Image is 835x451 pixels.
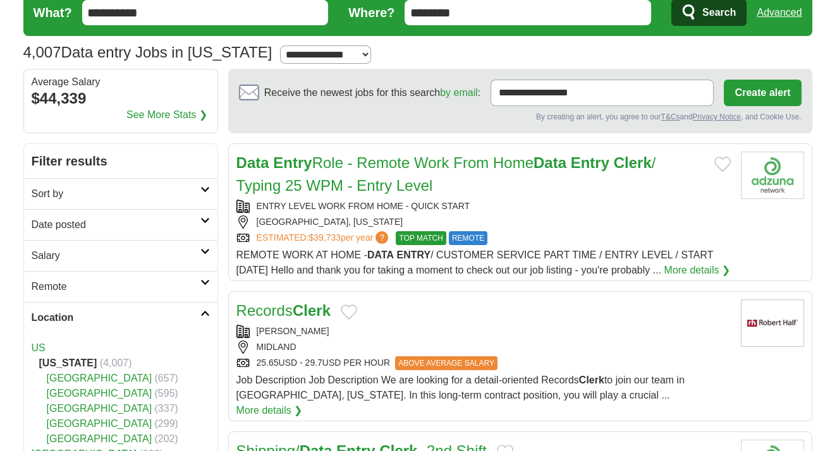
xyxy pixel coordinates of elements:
[100,358,132,368] span: (4,007)
[257,231,391,245] a: ESTIMATED:$39,733per year?
[341,304,357,320] button: Add to favorite jobs
[264,85,480,100] span: Receive the newest jobs for this search :
[236,375,685,400] span: Job Description Job Description We are looking for a detail-oriented Records to join our team in ...
[32,279,200,294] h2: Remote
[236,215,731,229] div: [GEOGRAPHIC_DATA], [US_STATE]
[23,44,272,61] h1: Data entry Jobs in [US_STATE]
[571,154,609,171] strong: Entry
[308,232,341,243] span: $39,733
[32,310,200,325] h2: Location
[47,373,152,383] a: [GEOGRAPHIC_DATA]
[236,154,656,194] a: Data EntryRole - Remote Work From HomeData Entry Clerk/ Typing 25 WPM - Entry Level
[449,231,487,245] span: REMOTE
[396,250,430,260] strong: ENTRY
[155,388,178,399] span: (595)
[293,302,331,319] strong: Clerk
[257,326,329,336] a: [PERSON_NAME]
[47,388,152,399] a: [GEOGRAPHIC_DATA]
[34,3,72,22] label: What?
[664,263,730,278] a: More details ❯
[236,356,731,370] div: 25.65USD - 29.7USD PER HOUR
[155,373,178,383] span: (657)
[47,403,152,414] a: [GEOGRAPHIC_DATA]
[239,111,801,123] div: By creating an alert, you agree to our and , and Cookie Use.
[47,433,152,444] a: [GEOGRAPHIC_DATA]
[126,107,207,123] a: See More Stats ❯
[155,403,178,414] span: (337)
[32,77,210,87] div: Average Salary
[741,299,804,347] img: Robert Half logo
[348,3,394,22] label: Where?
[24,240,217,271] a: Salary
[440,87,478,98] a: by email
[661,112,680,121] a: T&Cs
[24,209,217,240] a: Date posted
[236,200,731,213] div: ENTRY LEVEL WORK FROM HOME - QUICK START
[236,154,269,171] strong: Data
[155,433,178,444] span: (202)
[375,231,388,244] span: ?
[741,152,804,199] img: Company logo
[367,250,394,260] strong: DATA
[47,418,152,429] a: [GEOGRAPHIC_DATA]
[533,154,566,171] strong: Data
[395,356,497,370] span: ABOVE AVERAGE SALARY
[32,87,210,110] div: $44,339
[236,250,714,275] span: REMOTE WORK AT HOME - / CUSTOMER SERVICE PART TIME / ENTRY LEVEL / START [DATE] Hello and thank y...
[692,112,741,121] a: Privacy Notice
[724,80,801,106] button: Create alert
[396,231,446,245] span: TOP MATCH
[32,217,200,232] h2: Date posted
[24,178,217,209] a: Sort by
[24,271,217,302] a: Remote
[236,302,331,319] a: RecordsClerk
[714,157,731,172] button: Add to favorite jobs
[236,403,303,418] a: More details ❯
[32,186,200,201] h2: Sort by
[32,342,46,353] a: US
[155,418,178,429] span: (299)
[24,302,217,333] a: Location
[23,41,61,64] span: 4,007
[32,248,200,263] h2: Salary
[236,340,731,354] div: MIDLAND
[579,375,604,385] strong: Clerk
[614,154,652,171] strong: Clerk
[273,154,312,171] strong: Entry
[39,358,97,368] strong: [US_STATE]
[24,144,217,178] h2: Filter results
